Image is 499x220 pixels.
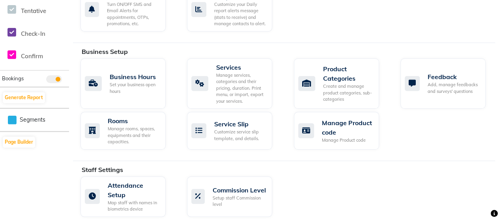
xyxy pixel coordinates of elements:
a: Service SlipCustomize service slip template, and details. [187,112,282,150]
a: Manage Product codeManage Product code [294,112,389,150]
a: ServicesManage services, categories and their pricing, duration. Print menu, or import, export yo... [187,58,282,109]
span: Confirm [21,52,43,60]
a: Attendance SetupMap staff with names in biometrics device [80,176,175,217]
button: Page Builder [3,137,35,148]
div: Setup staff Commission level [213,195,266,208]
div: Manage rooms, spaces, equipments and their capacities. [108,126,159,145]
span: Segments [20,116,45,124]
div: Services [216,63,266,72]
span: Check-In [21,30,45,37]
button: Generate Report [3,92,45,103]
div: Rooms [108,116,159,126]
div: Service Slip [214,119,266,129]
a: RoomsManage rooms, spaces, equipments and their capacities. [80,112,175,150]
div: Commission Level [213,185,266,195]
div: Add, manage feedbacks and surveys' questions [428,81,479,94]
div: Map staff with names in biometrics device [108,200,159,213]
span: Tentative [21,7,46,15]
a: Business HoursSet your business open hours [80,58,175,109]
span: Bookings [2,75,24,81]
div: Feedback [428,72,479,81]
div: Customize service slip template, and details. [214,129,266,142]
div: Business Hours [110,72,159,81]
a: FeedbackAdd, manage feedbacks and surveys' questions [400,58,495,109]
div: Manage Product code [322,137,373,144]
div: Product Categories [323,64,373,83]
div: Manage Product code [322,118,373,137]
div: Manage services, categories and their pricing, duration. Print menu, or import, export your servi... [216,72,266,105]
div: Create and manage product categories, sub-categories [323,83,373,103]
div: Attendance Setup [108,181,159,200]
div: Set your business open hours [110,81,159,94]
a: Commission LevelSetup staff Commission level [187,176,282,217]
div: Customize your Daily report alerts message (stats to receive) and manage contacts to alert. [214,1,266,27]
a: Product CategoriesCreate and manage product categories, sub-categories [294,58,389,109]
div: Turn ON/OFF SMS and Email Alerts for appointments, OTPs, promotions, etc. [107,1,159,27]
